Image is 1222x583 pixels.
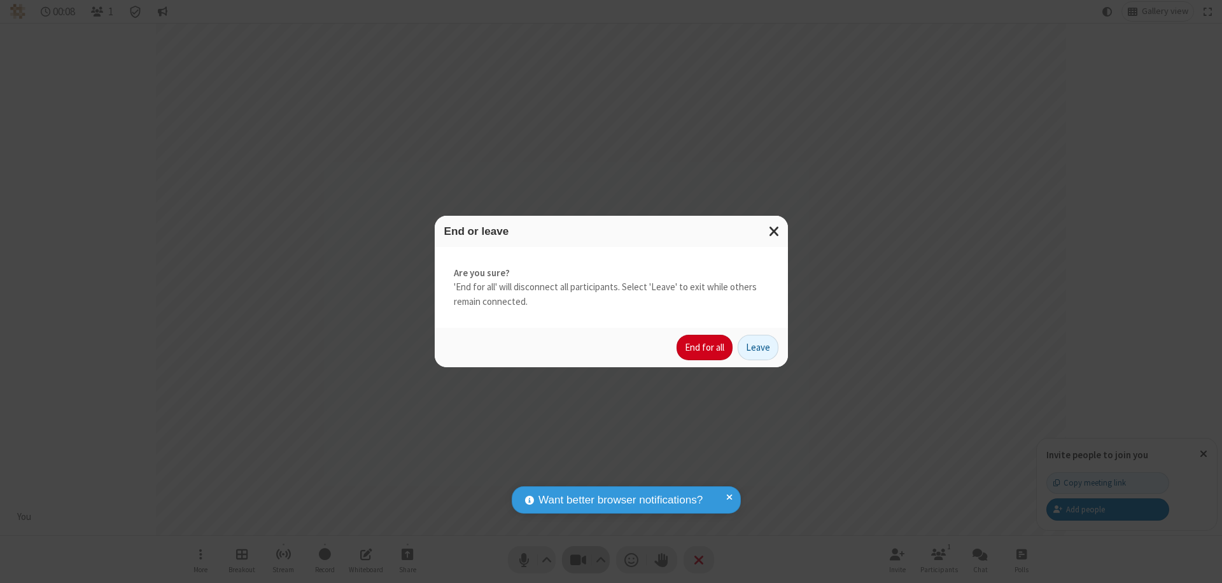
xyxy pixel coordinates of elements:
strong: Are you sure? [454,266,769,281]
button: Leave [738,335,778,360]
div: 'End for all' will disconnect all participants. Select 'Leave' to exit while others remain connec... [435,247,788,328]
span: Want better browser notifications? [538,492,703,509]
button: Close modal [761,216,788,247]
button: End for all [677,335,733,360]
h3: End or leave [444,225,778,237]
